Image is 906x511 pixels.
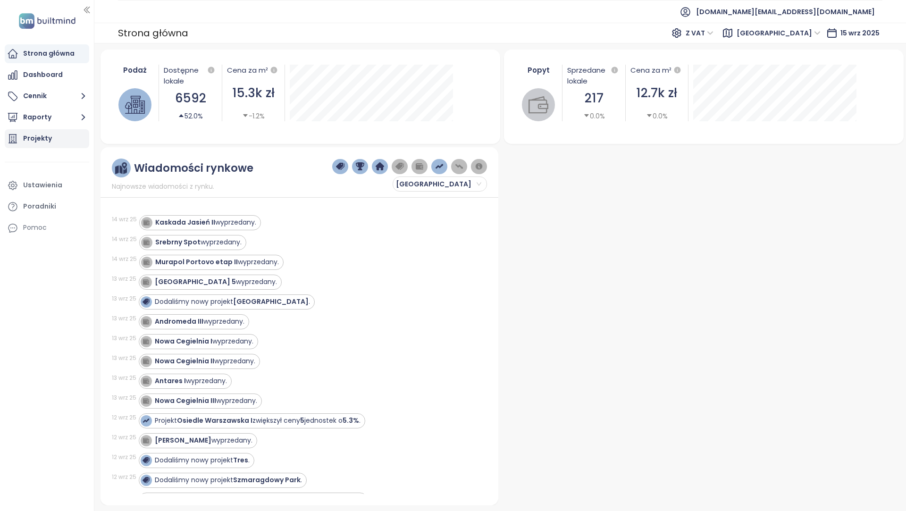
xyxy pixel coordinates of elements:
div: Dodaliśmy nowy projekt . [155,297,310,307]
img: trophy-dark-blue.png [356,162,364,171]
strong: Osiedle Warszawska I [177,416,252,425]
img: wallet-dark-grey.png [415,162,424,171]
img: icon [143,318,149,325]
img: price-increases.png [435,162,444,171]
div: Cena za m² [227,65,268,76]
img: price-tag-dark-blue.png [336,162,344,171]
div: 12 wrz 25 [112,493,136,501]
div: Dodaliśmy nowy projekt . [155,475,302,485]
div: Strona główna [23,48,75,59]
img: home-dark-blue.png [376,162,384,171]
img: icon [143,358,149,364]
img: logo [16,11,78,31]
div: 13 wrz 25 [112,394,136,402]
div: 0.0% [583,111,605,121]
div: 12 wrz 25 [112,433,136,442]
strong: Szmaragdowy Park [233,475,301,485]
strong: Nowa Cegielnia III [155,396,216,405]
strong: Srebrny Spot [155,237,201,247]
div: 14 wrz 25 [112,255,137,263]
div: 12 wrz 25 [112,473,136,481]
div: Projekty [23,133,52,144]
div: wyprzedany. [155,356,255,366]
div: Cena za m² [630,65,683,76]
button: Raporty [5,108,89,127]
div: Pomoc [5,218,89,237]
div: 15.3k zł [227,84,280,103]
img: icon [143,417,149,424]
div: 12 wrz 25 [112,413,136,422]
div: 13 wrz 25 [112,354,136,362]
a: Strona główna [5,44,89,63]
div: wyprzedany. [155,237,242,247]
a: Dashboard [5,66,89,84]
span: caret-down [646,112,653,119]
strong: Murapol Portovo etap II [155,257,238,267]
img: icon [143,437,149,444]
img: ruler [115,162,127,174]
div: 13 wrz 25 [112,374,136,382]
img: icon [143,457,149,463]
span: caret-down [242,112,249,119]
strong: 5.3% [343,416,359,425]
img: icon [143,219,150,226]
span: 15 wrz 2025 [840,28,880,38]
div: Sprzedane lokale [567,65,620,86]
div: 13 wrz 25 [112,275,136,283]
div: Dodaliśmy nowy projekt . [155,455,250,465]
span: caret-up [178,112,185,119]
div: wyprzedany. [155,436,252,445]
div: 0.0% [646,111,668,121]
a: Projekty [5,129,89,148]
div: -1.2% [242,111,265,121]
img: icon [143,298,149,305]
span: Z VAT [686,26,713,40]
div: wyprzedany. [155,376,227,386]
div: 13 wrz 25 [112,334,136,343]
img: icon [143,377,149,384]
a: Ustawienia [5,176,89,195]
div: wyprzedany. [155,396,257,406]
img: icon [143,239,150,245]
div: 14 wrz 25 [112,215,137,224]
img: price-tag-grey.png [395,162,404,171]
span: Gdańsk [737,26,821,40]
strong: [GEOGRAPHIC_DATA] [233,297,309,306]
img: icon [143,477,149,483]
div: wyprzedany. [155,257,279,267]
img: information-circle.png [475,162,483,171]
div: Strona główna [118,25,188,42]
div: wyprzedany. [155,336,253,346]
img: price-decreases.png [455,162,463,171]
div: Wiadomości rynkowe [134,162,253,174]
div: 6592 [164,89,217,108]
span: caret-down [583,112,590,119]
button: Cennik [5,87,89,106]
img: icon [143,259,150,265]
div: 12 wrz 25 [112,453,136,461]
strong: Kaskada Jasień II [155,218,215,227]
div: Dostępne lokale [164,65,217,86]
strong: Antares I [155,376,186,385]
div: Dashboard [23,69,63,81]
div: wyprzedany. [155,317,244,327]
img: icon [143,338,149,344]
span: Najnowsze wiadomości z rynku. [112,181,214,192]
div: 13 wrz 25 [112,314,136,323]
div: Poradniki [23,201,56,212]
div: Projekt zwiększył ceny jednostek o . [155,416,361,426]
div: 12.7k zł [630,84,683,103]
img: icon [143,278,149,285]
div: wyprzedany. [155,218,256,227]
strong: [PERSON_NAME] [155,436,211,445]
strong: Nowa Cegielnia II [155,356,214,366]
div: Pomoc [23,222,47,234]
img: house [125,95,145,115]
strong: [GEOGRAPHIC_DATA] 5 [155,277,236,286]
strong: Nowa Cegielnia I [155,336,212,346]
strong: Andromeda III [155,317,203,326]
div: Popyt [520,65,558,75]
div: Ustawienia [23,179,62,191]
div: 14 wrz 25 [112,235,137,243]
span: [DOMAIN_NAME][EMAIL_ADDRESS][DOMAIN_NAME] [696,0,875,23]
